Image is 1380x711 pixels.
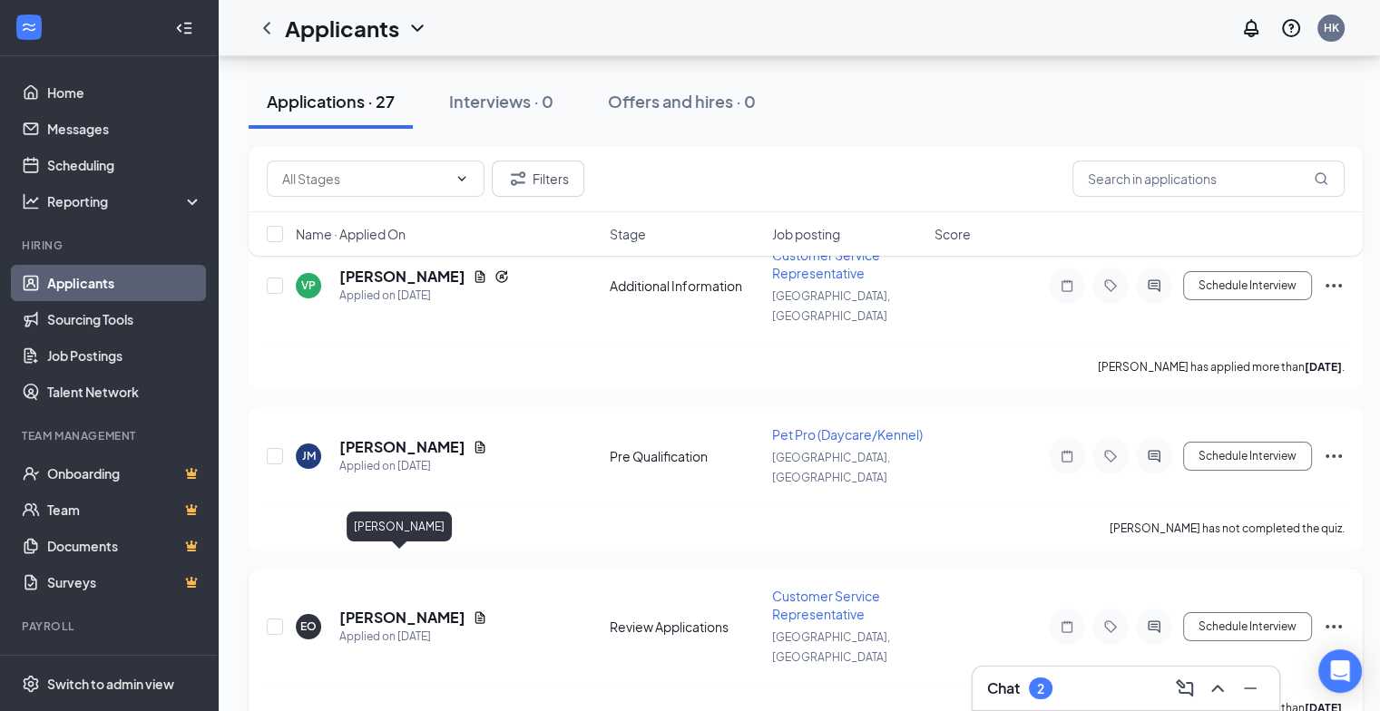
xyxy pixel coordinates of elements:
button: Schedule Interview [1183,442,1312,471]
svg: Tag [1100,619,1121,634]
a: OnboardingCrown [47,455,202,492]
button: Schedule Interview [1183,271,1312,300]
svg: Note [1056,278,1078,293]
a: PayrollCrown [47,646,202,682]
svg: Ellipses [1323,616,1345,638]
a: Talent Network [47,374,202,410]
a: TeamCrown [47,492,202,528]
b: [DATE] [1305,360,1342,374]
input: All Stages [282,169,447,189]
svg: Note [1056,449,1078,463]
div: Payroll [22,618,199,634]
h3: Chat [987,678,1020,698]
div: Applied on [DATE] [339,457,487,475]
div: Review Applications [610,618,761,636]
h5: [PERSON_NAME] [339,267,465,287]
div: Open Intercom Messenger [1318,649,1362,693]
div: Additional Information [610,277,761,295]
a: Sourcing Tools [47,301,202,337]
div: VP [301,278,316,293]
svg: Notifications [1240,17,1262,39]
svg: Reapply [494,269,509,284]
svg: Note [1056,619,1078,634]
a: Applicants [47,265,202,301]
svg: Analysis [22,192,40,210]
span: [GEOGRAPHIC_DATA], [GEOGRAPHIC_DATA] [772,289,890,323]
span: Name · Applied On [296,225,406,243]
svg: ActiveChat [1143,619,1165,634]
svg: Tag [1100,449,1121,463]
span: Job posting [772,225,840,243]
div: Reporting [47,192,203,210]
svg: WorkstreamLogo [20,18,38,36]
p: [PERSON_NAME] has not completed the quiz. [1110,521,1345,536]
a: Home [47,74,202,111]
div: JM [302,448,316,463]
input: Search in applications [1072,161,1345,197]
span: Pet Pro (Daycare/Kennel) [772,426,923,443]
h5: [PERSON_NAME] [339,608,465,628]
div: Applied on [DATE] [339,287,509,305]
span: [GEOGRAPHIC_DATA], [GEOGRAPHIC_DATA] [772,451,890,484]
svg: ChevronDown [406,17,428,39]
svg: Ellipses [1323,445,1345,467]
div: Pre Qualification [610,447,761,465]
div: Hiring [22,238,199,253]
div: Interviews · 0 [449,90,553,112]
a: Scheduling [47,147,202,183]
svg: Ellipses [1323,275,1345,297]
svg: ChevronLeft [256,17,278,39]
div: EO [300,618,317,634]
span: Customer Service Representative [772,588,880,622]
svg: ActiveChat [1143,449,1165,463]
button: ComposeMessage [1170,674,1199,703]
a: Job Postings [47,337,202,374]
svg: Settings [22,675,40,693]
svg: ChevronUp [1207,677,1228,699]
svg: Minimize [1239,677,1261,699]
svg: Collapse [175,19,193,37]
span: Stage [610,225,646,243]
a: SurveysCrown [47,564,202,600]
h5: [PERSON_NAME] [339,437,465,457]
svg: ChevronDown [455,171,469,186]
svg: QuestionInfo [1280,17,1302,39]
div: Applications · 27 [267,90,395,112]
svg: MagnifyingGlass [1314,171,1328,186]
h1: Applicants [285,13,399,44]
svg: Document [473,440,487,454]
p: [PERSON_NAME] has applied more than . [1098,359,1345,375]
div: Applied on [DATE] [339,628,487,646]
div: [PERSON_NAME] [347,511,452,541]
a: Messages [47,111,202,147]
button: Filter Filters [492,161,584,197]
button: ChevronUp [1203,674,1232,703]
button: Schedule Interview [1183,612,1312,641]
svg: Document [473,610,487,625]
a: DocumentsCrown [47,528,202,564]
div: Offers and hires · 0 [608,90,756,112]
span: Customer Service Representative [772,247,880,281]
span: [GEOGRAPHIC_DATA], [GEOGRAPHIC_DATA] [772,630,890,664]
svg: Filter [507,168,529,190]
svg: ActiveChat [1143,278,1165,293]
div: 2 [1037,681,1044,696]
svg: ComposeMessage [1174,677,1196,699]
svg: Tag [1100,278,1121,293]
span: Score [935,225,971,243]
svg: Document [473,269,487,284]
div: Switch to admin view [47,675,174,693]
button: Minimize [1236,674,1265,703]
div: HK [1324,20,1339,35]
div: Team Management [22,428,199,443]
